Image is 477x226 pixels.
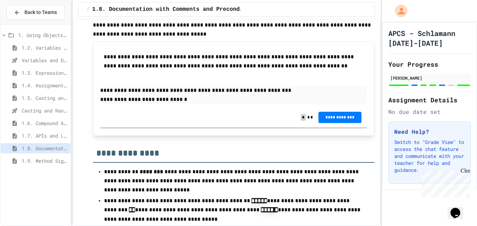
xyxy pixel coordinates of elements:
span: 1.3. Expressions and Output [New] [22,69,68,76]
span: 1.4. Assignment and Input [22,82,68,89]
span: 1.7. APIs and Libraries [22,132,68,139]
span: / [87,7,89,12]
button: Back to Teams [6,5,65,20]
span: 1. Using Objects and Methods [18,31,68,39]
div: Chat with us now!Close [3,3,48,44]
span: 1.2. Variables and Data Types [22,44,68,51]
span: 1.5. Casting and Ranges of Values [22,94,68,102]
span: Back to Teams [24,9,57,16]
span: 1.8. Documentation with Comments and Preconditions [22,145,68,152]
iframe: chat widget [448,198,470,219]
div: My Account [388,3,409,19]
span: 1.9. Method Signatures [22,157,68,165]
span: Variables and Data Types - Quiz [22,57,68,64]
div: No due date set [388,108,471,116]
h2: Assignment Details [388,95,471,105]
p: Switch to "Grade View" to access the chat feature and communicate with your teacher for help and ... [394,139,465,174]
span: 1.6. Compound Assignment Operators [22,119,68,127]
h3: Need Help? [394,127,465,136]
span: 1.8. Documentation with Comments and Preconditions [92,5,260,14]
h1: APCS - Schlamann [DATE]-[DATE] [388,28,471,48]
iframe: chat widget [419,168,470,197]
span: Casting and Ranges of variables - Quiz [22,107,68,114]
div: [PERSON_NAME] [390,75,469,81]
h2: Your Progress [388,59,471,69]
